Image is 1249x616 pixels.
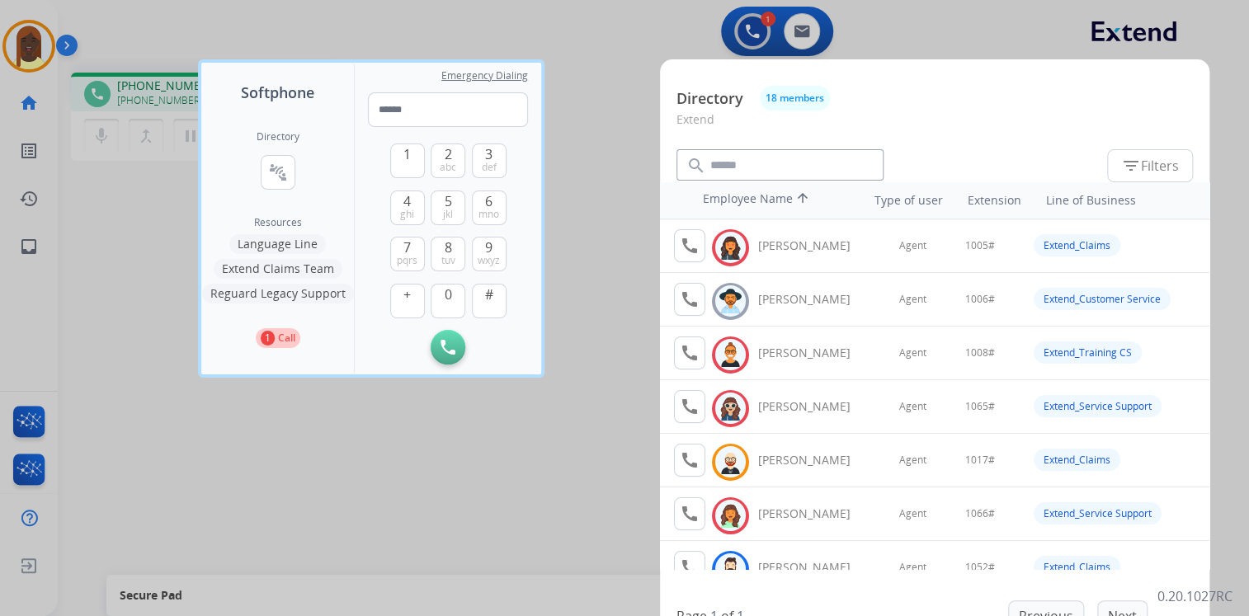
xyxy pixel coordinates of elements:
[1034,502,1162,524] div: Extend_Service Support
[680,557,700,577] mat-icon: call
[719,342,742,368] img: avatar
[261,331,275,346] p: 1
[1034,395,1162,417] div: Extend_Service Support
[965,561,995,574] span: 1052#
[485,144,493,164] span: 3
[676,111,1193,141] p: Extend
[695,182,843,219] th: Employee Name
[472,143,507,178] button: 3def
[676,87,743,110] p: Directory
[472,284,507,318] button: #
[390,190,425,225] button: 4ghi
[431,190,465,225] button: 5jkl
[680,236,700,256] mat-icon: call
[431,143,465,178] button: 2abc
[441,69,528,82] span: Emergency Dialing
[899,293,926,306] span: Agent
[1121,156,1179,176] span: Filters
[965,239,995,252] span: 1005#
[390,237,425,271] button: 7pqrs
[485,191,493,211] span: 6
[899,400,926,413] span: Agent
[680,397,700,416] mat-icon: call
[899,239,926,252] span: Agent
[899,507,926,520] span: Agent
[485,284,493,304] span: #
[899,346,926,360] span: Agent
[472,237,507,271] button: 9wxyz
[1157,586,1233,606] p: 0.20.1027RC
[758,291,869,308] div: [PERSON_NAME]
[229,234,326,254] button: Language Line
[760,86,830,111] button: 18 members
[202,284,354,303] button: Reguard Legacy Support
[719,289,742,314] img: avatar
[758,398,869,415] div: [PERSON_NAME]
[268,162,288,182] mat-icon: connect_without_contact
[445,284,452,304] span: 0
[403,237,411,257] span: 7
[965,346,995,360] span: 1008#
[1107,149,1193,182] button: Filters
[719,503,742,529] img: avatar
[445,191,452,211] span: 5
[965,454,995,467] span: 1017#
[680,504,700,524] mat-icon: call
[680,343,700,363] mat-icon: call
[400,208,414,221] span: ghi
[719,235,742,261] img: avatar
[719,557,742,582] img: avatar
[899,454,926,467] span: Agent
[441,340,455,355] img: call-button
[965,400,995,413] span: 1065#
[959,184,1029,217] th: Extension
[403,144,411,164] span: 1
[1037,184,1201,217] th: Line of Business
[478,208,499,221] span: mno
[1034,234,1120,256] div: Extend_Claims
[485,237,493,257] span: 9
[482,161,497,174] span: def
[1121,156,1141,176] mat-icon: filter_list
[758,559,869,576] div: [PERSON_NAME]
[899,561,926,574] span: Agent
[445,144,452,164] span: 2
[431,284,465,318] button: 0
[431,237,465,271] button: 8tuv
[214,259,342,279] button: Extend Claims Team
[1034,341,1142,364] div: Extend_Training CS
[397,254,417,267] span: pqrs
[1034,288,1171,310] div: Extend_Customer Service
[440,161,456,174] span: abc
[719,396,742,421] img: avatar
[758,237,869,254] div: [PERSON_NAME]
[965,293,995,306] span: 1006#
[758,345,869,361] div: [PERSON_NAME]
[793,190,813,210] mat-icon: arrow_upward
[445,237,452,257] span: 8
[256,328,300,348] button: 1Call
[443,208,453,221] span: jkl
[403,191,411,211] span: 4
[241,81,314,104] span: Softphone
[278,331,295,346] p: Call
[441,254,455,267] span: tuv
[851,184,951,217] th: Type of user
[403,284,411,304] span: +
[254,216,302,229] span: Resources
[965,507,995,520] span: 1066#
[680,450,700,470] mat-icon: call
[390,143,425,178] button: 1
[758,505,869,522] div: [PERSON_NAME]
[390,284,425,318] button: +
[1034,556,1120,578] div: Extend_Claims
[758,452,869,468] div: [PERSON_NAME]
[1034,449,1120,471] div: Extend_Claims
[719,449,742,475] img: avatar
[257,130,299,143] h2: Directory
[478,254,500,267] span: wxyz
[472,190,507,225] button: 6mno
[680,289,700,309] mat-icon: call
[686,156,706,176] mat-icon: search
